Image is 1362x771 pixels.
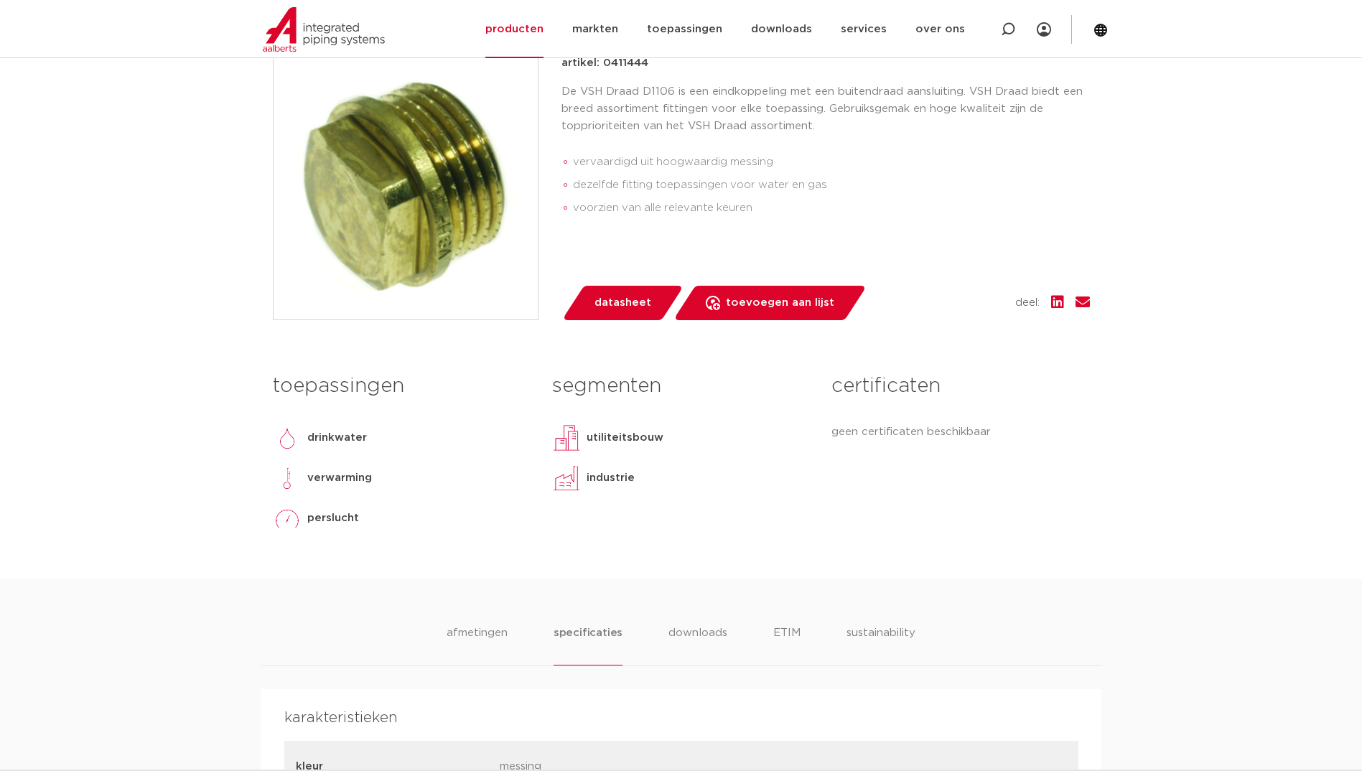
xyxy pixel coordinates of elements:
[726,291,834,314] span: toevoegen aan lijst
[274,55,538,319] img: Product Image for VSH Draad eindkoppeling M G3/4"
[307,469,372,487] p: verwarming
[1015,294,1040,312] span: deel:
[561,83,1090,135] p: De VSH Draad D1106 is een eindkoppeling met een buitendraad aansluiting. VSH Draad biedt een bree...
[831,372,1089,401] h3: certificaten
[668,625,727,665] li: downloads
[447,625,508,665] li: afmetingen
[831,424,1089,441] p: geen certificaten beschikbaar
[284,706,1078,729] h4: karakteristieken
[552,424,581,452] img: utiliteitsbouw
[307,429,367,447] p: drinkwater
[273,504,302,533] img: perslucht
[573,174,1090,197] li: dezelfde fitting toepassingen voor water en gas
[552,372,810,401] h3: segmenten
[273,372,531,401] h3: toepassingen
[552,464,581,492] img: industrie
[594,291,651,314] span: datasheet
[773,625,801,665] li: ETIM
[554,625,622,665] li: specificaties
[587,429,663,447] p: utiliteitsbouw
[587,469,635,487] p: industrie
[561,55,648,72] p: artikel: 0411444
[846,625,915,665] li: sustainability
[573,151,1090,174] li: vervaardigd uit hoogwaardig messing
[307,510,359,527] p: perslucht
[273,424,302,452] img: drinkwater
[573,197,1090,220] li: voorzien van alle relevante keuren
[273,464,302,492] img: verwarming
[561,286,684,320] a: datasheet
